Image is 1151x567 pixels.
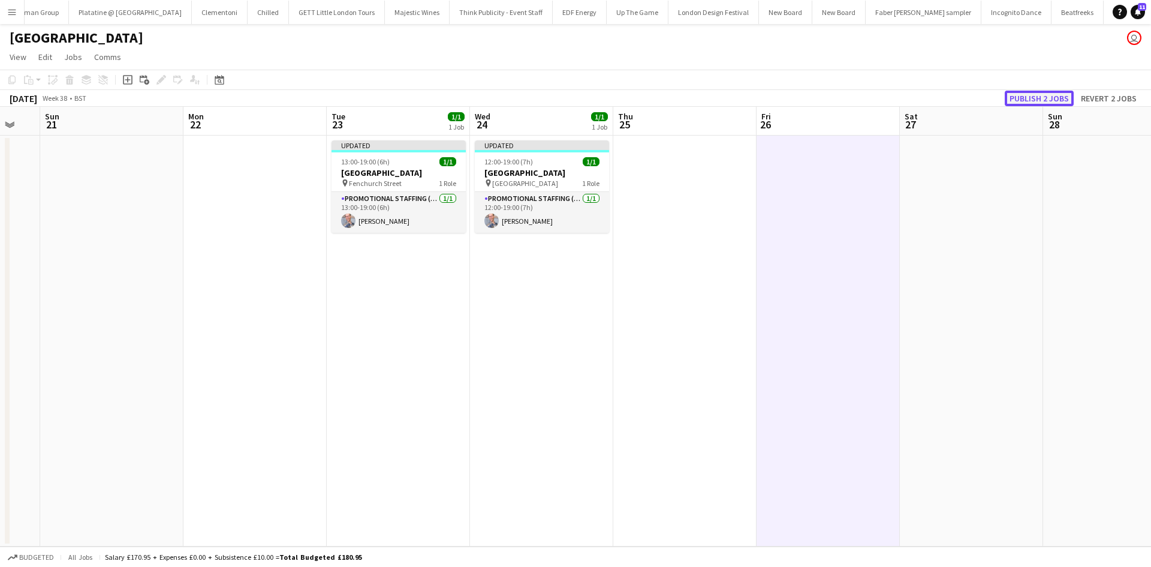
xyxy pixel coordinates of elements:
[332,192,466,233] app-card-role: Promotional Staffing (Brand Ambassadors)1/113:00-19:00 (6h)[PERSON_NAME]
[385,1,450,24] button: Majestic Wines
[66,553,95,562] span: All jobs
[349,179,402,188] span: Fenchurch Street
[40,94,70,103] span: Week 38
[812,1,866,24] button: New Board
[592,122,607,131] div: 1 Job
[94,52,121,62] span: Comms
[439,157,456,166] span: 1/1
[64,52,82,62] span: Jobs
[6,551,56,564] button: Budgeted
[475,140,609,150] div: Updated
[553,1,607,24] button: EDF Energy
[1127,31,1141,45] app-user-avatar: Ellie Allen
[450,1,553,24] button: Think Publicity - Event Staff
[43,118,59,131] span: 21
[332,140,466,233] app-job-card: Updated13:00-19:00 (6h)1/1[GEOGRAPHIC_DATA] Fenchurch Street1 RolePromotional Staffing (Brand Amb...
[492,179,558,188] span: [GEOGRAPHIC_DATA]
[583,157,599,166] span: 1/1
[330,118,345,131] span: 23
[760,118,771,131] span: 26
[89,49,126,65] a: Comms
[188,111,204,122] span: Mon
[332,111,345,122] span: Tue
[759,1,812,24] button: New Board
[1051,1,1104,24] button: Beatfreeks
[59,49,87,65] a: Jobs
[591,112,608,121] span: 1/1
[332,167,466,178] h3: [GEOGRAPHIC_DATA]
[279,553,362,562] span: Total Budgeted £180.95
[248,1,289,24] button: Chilled
[582,179,599,188] span: 1 Role
[105,553,362,562] div: Salary £170.95 + Expenses £0.00 + Subsistence £10.00 =
[289,1,385,24] button: GETT Little London Tours
[448,112,465,121] span: 1/1
[5,49,31,65] a: View
[69,1,192,24] button: Platatine @ [GEOGRAPHIC_DATA]
[475,192,609,233] app-card-role: Promotional Staffing (Brand Ambassadors)1/112:00-19:00 (7h)[PERSON_NAME]
[1048,111,1062,122] span: Sun
[186,118,204,131] span: 22
[1138,3,1146,11] span: 11
[332,140,466,150] div: Updated
[473,118,490,131] span: 24
[761,111,771,122] span: Fri
[866,1,981,24] button: Faber [PERSON_NAME] sampler
[448,122,464,131] div: 1 Job
[668,1,759,24] button: London Design Festival
[484,157,533,166] span: 12:00-19:00 (7h)
[1046,118,1062,131] span: 28
[475,140,609,233] app-job-card: Updated12:00-19:00 (7h)1/1[GEOGRAPHIC_DATA] [GEOGRAPHIC_DATA]1 RolePromotional Staffing (Brand Am...
[475,111,490,122] span: Wed
[981,1,1051,24] button: Incognito Dance
[607,1,668,24] button: Up The Game
[38,52,52,62] span: Edit
[618,111,633,122] span: Thu
[5,1,69,24] button: Human Group
[905,111,918,122] span: Sat
[1131,5,1145,19] a: 11
[616,118,633,131] span: 25
[439,179,456,188] span: 1 Role
[19,553,54,562] span: Budgeted
[10,52,26,62] span: View
[192,1,248,24] button: Clementoni
[1076,91,1141,106] button: Revert 2 jobs
[1005,91,1074,106] button: Publish 2 jobs
[10,29,143,47] h1: [GEOGRAPHIC_DATA]
[903,118,918,131] span: 27
[475,167,609,178] h3: [GEOGRAPHIC_DATA]
[341,157,390,166] span: 13:00-19:00 (6h)
[74,94,86,103] div: BST
[10,92,37,104] div: [DATE]
[45,111,59,122] span: Sun
[34,49,57,65] a: Edit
